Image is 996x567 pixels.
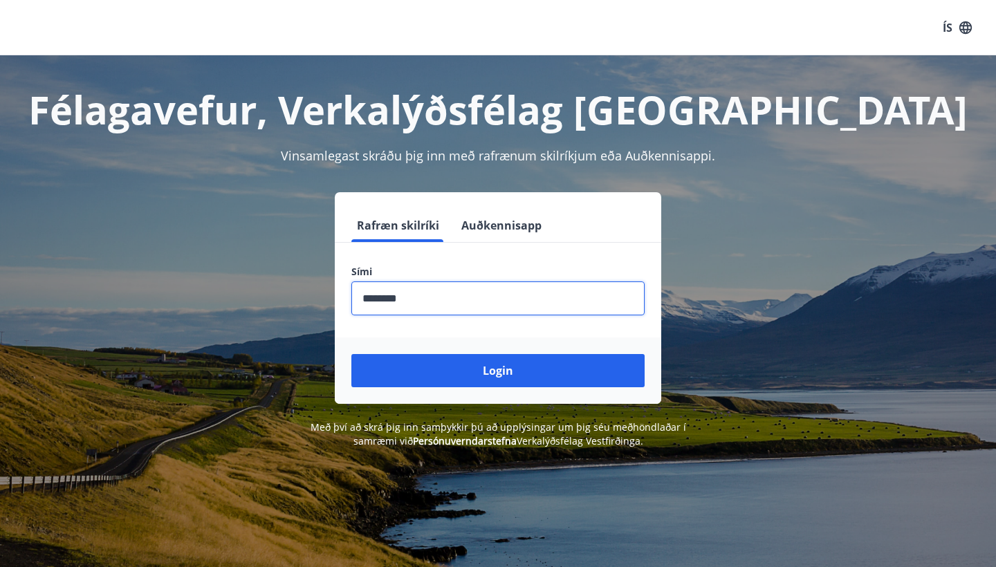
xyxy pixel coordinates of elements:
[351,265,645,279] label: Sími
[351,209,445,242] button: Rafræn skilríki
[413,434,517,447] a: Persónuverndarstefna
[311,420,686,447] span: Með því að skrá þig inn samþykkir þú að upplýsingar um þig séu meðhöndlaðar í samræmi við Verkalý...
[281,147,715,164] span: Vinsamlegast skráðu þig inn með rafrænum skilríkjum eða Auðkennisappi.
[17,83,979,136] h1: Félagavefur, Verkalýðsfélag [GEOGRAPHIC_DATA]
[935,15,979,40] button: ÍS
[351,354,645,387] button: Login
[456,209,547,242] button: Auðkennisapp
